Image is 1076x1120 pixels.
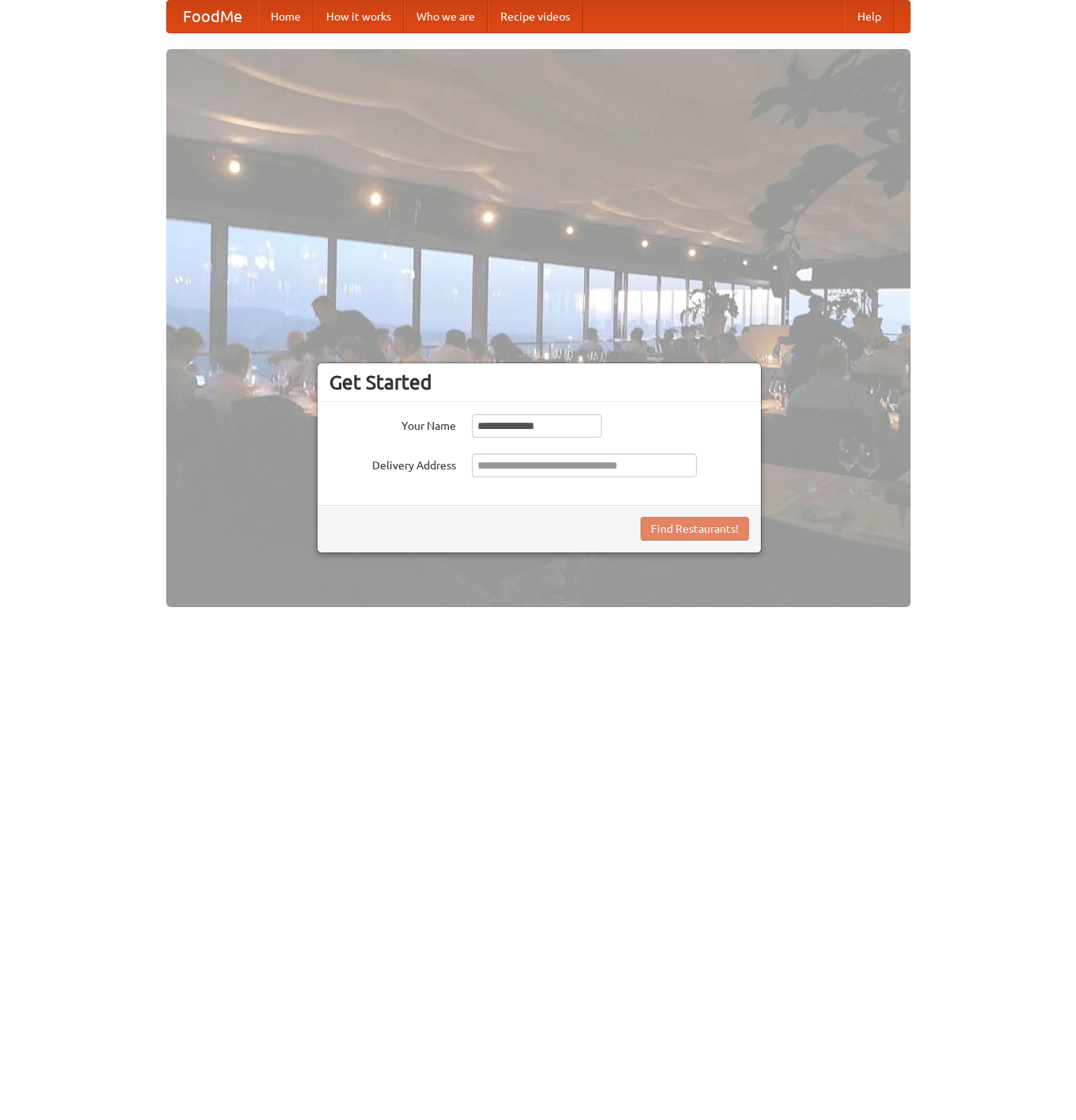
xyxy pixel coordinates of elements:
[404,1,488,32] a: Who we are
[329,370,749,394] h3: Get Started
[641,517,749,541] button: Find Restaurants!
[258,1,314,32] a: Home
[314,1,404,32] a: How it works
[845,1,894,32] a: Help
[488,1,583,32] a: Recipe videos
[167,1,258,32] a: FoodMe
[329,414,456,434] label: Your Name
[329,454,456,473] label: Delivery Address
